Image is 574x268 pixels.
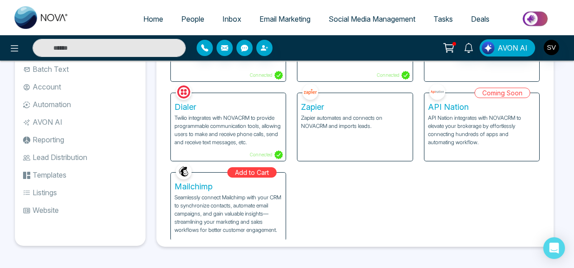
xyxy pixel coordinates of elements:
img: Dialer [176,84,192,100]
h5: Zapier [301,102,409,112]
li: Listings [15,185,146,200]
span: Social Media Management [329,14,415,24]
a: Home [134,10,172,28]
li: Account [15,79,146,94]
span: Home [143,14,163,24]
li: Reporting [15,132,146,147]
a: Tasks [424,10,462,28]
li: Templates [15,167,146,183]
img: Connected [401,71,410,80]
span: Email Marketing [259,14,311,24]
img: User Avatar [544,40,559,55]
li: Website [15,202,146,218]
a: Inbox [213,10,250,28]
span: AVON AI [498,42,527,53]
p: Twilio integrates with NOVACRM to provide programmable communication tools, allowing users to mak... [174,114,282,146]
p: Connected [376,71,410,80]
a: Email Marketing [250,10,320,28]
li: Automation [15,97,146,112]
button: AVON AI [480,39,535,56]
h5: Mailchimp [174,182,282,192]
li: Lead Distribution [15,150,146,165]
span: Tasks [433,14,453,24]
h5: Dialer [174,102,282,112]
img: Zapier [302,84,318,100]
span: Deals [471,14,489,24]
img: Lead Flow [482,42,494,54]
li: Batch Text [15,61,146,77]
span: People [181,14,204,24]
p: Connected [249,150,283,159]
img: Connected [274,71,283,80]
span: Inbox [222,14,241,24]
li: AVON AI [15,114,146,130]
a: Social Media Management [320,10,424,28]
div: Add to Cart [227,167,277,178]
img: Market-place.gif [503,9,569,29]
img: Connected [274,150,283,159]
p: Zapier automates and connects on NOVACRM and imports leads. [301,114,409,130]
a: People [172,10,213,28]
div: Open Intercom Messenger [543,237,565,259]
img: Mailchimp [176,164,192,179]
img: Nova CRM Logo [14,6,69,29]
p: Connected [249,71,283,80]
p: Seamlessly connect Mailchimp with your CRM to synchronize contacts, automate email campaigns, and... [174,193,282,234]
a: Deals [462,10,499,28]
